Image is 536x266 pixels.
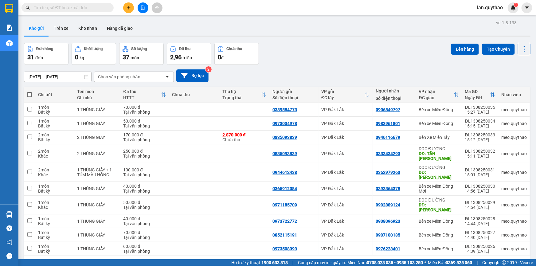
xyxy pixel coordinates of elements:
[38,189,71,194] div: Bất kỳ
[501,219,527,224] div: meo.quythao
[501,186,527,191] div: meo.quythao
[376,202,400,207] div: 0902889124
[38,221,71,226] div: Bất kỳ
[465,105,495,110] div: ĐL1308250035
[75,53,78,61] span: 0
[298,259,346,266] span: Cung cấp máy in - giấy in:
[376,233,400,237] div: 0907100135
[465,95,490,100] div: Ngày ĐH
[322,135,370,140] div: VP Đắk Lắk
[272,219,297,224] div: 0973722772
[272,246,297,251] div: 0973508393
[24,72,91,82] input: Select a date range.
[221,55,224,60] span: đ
[38,205,71,210] div: Khác
[155,6,159,10] span: aim
[451,44,479,55] button: Lên hàng
[123,235,166,240] div: Tại văn phòng
[38,244,71,249] div: 1 món
[465,221,495,226] div: 14:44 [DATE]
[419,170,459,180] div: DĐ: CV LINH XIUÂN
[123,200,166,205] div: 50.000 đ
[120,87,169,103] th: Toggle SortBy
[123,2,134,13] button: plus
[376,135,400,140] div: 0946116679
[25,6,30,10] span: search
[77,121,117,126] div: 1 THÙNG GIẤY
[501,246,527,251] div: meo.quythao
[176,69,209,82] button: Bộ lọc
[119,43,164,65] button: Số lượng37món
[347,259,423,266] span: Miền Nam
[419,233,459,237] div: Bến xe Miền Đông
[465,235,495,240] div: 14:40 [DATE]
[123,172,166,177] div: Tại văn phòng
[424,261,426,264] span: ⚪️
[501,170,527,175] div: meo.quythao
[231,259,288,266] span: Hỗ trợ kỹ thuật:
[123,132,166,137] div: 170.000 đ
[419,135,459,140] div: Bến Xe Miền Tây
[501,92,527,97] div: Nhân viên
[501,202,527,207] div: meo.quythao
[419,89,454,94] div: VP nhận
[261,260,288,265] strong: 1900 633 818
[419,146,459,151] div: DỌC ĐƯỜNG
[38,123,71,128] div: Bất kỳ
[272,170,297,175] div: 0944612438
[376,88,413,93] div: Người nhận
[6,25,13,31] img: solution-icon
[6,239,12,245] span: notification
[127,6,131,10] span: plus
[322,170,370,175] div: VP Đắk Lắk
[152,2,162,13] button: aim
[322,246,370,251] div: VP Đắk Lắk
[170,53,182,61] span: 2,96
[165,74,170,79] svg: open
[472,4,508,11] span: lan.quythao
[123,105,166,110] div: 70.000 đ
[38,105,71,110] div: 1 món
[77,135,117,140] div: 2 THÙNG GIẤY
[123,230,166,235] div: 70.000 đ
[272,107,297,112] div: 0389584773
[84,47,103,51] div: Khối lượng
[141,6,145,10] span: file-add
[465,110,495,115] div: 15:27 [DATE]
[292,259,293,266] span: |
[77,202,117,207] div: 1 THÙNG GIẤY
[214,43,259,65] button: Chưa thu0đ
[38,149,71,154] div: 2 món
[465,167,495,172] div: ĐL1308250031
[376,107,400,112] div: 0906849797
[24,21,49,36] button: Kho gửi
[77,186,117,191] div: 1 THÙNG GIÂY
[218,53,221,61] span: 0
[376,96,413,101] div: Số điện thoại
[49,21,73,36] button: Trên xe
[123,89,161,94] div: Đã thu
[465,119,495,123] div: ĐL1308250034
[376,219,400,224] div: 0908096923
[465,244,495,249] div: ĐL1308250026
[419,107,459,112] div: Bến xe Miền Đông
[465,230,495,235] div: ĐL1308250027
[322,95,365,100] div: ĐC lấy
[123,167,166,172] div: 100.000 đ
[222,89,261,94] div: Thu hộ
[272,186,297,191] div: 0365912084
[496,19,517,26] div: ver 1.8.138
[272,202,297,207] div: 0971185709
[38,132,71,137] div: 2 món
[222,132,266,142] div: Chưa thu
[102,21,138,36] button: Hàng đã giao
[446,260,472,265] strong: 0369 525 060
[123,216,166,221] div: 40.000 đ
[123,221,166,226] div: Tại văn phòng
[419,219,459,224] div: Bến xe Miền Đông
[272,135,297,140] div: 0835093839
[138,2,148,13] button: file-add
[501,121,527,126] div: meo.quythao
[219,87,269,103] th: Toggle SortBy
[428,259,472,266] span: Miền Bắc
